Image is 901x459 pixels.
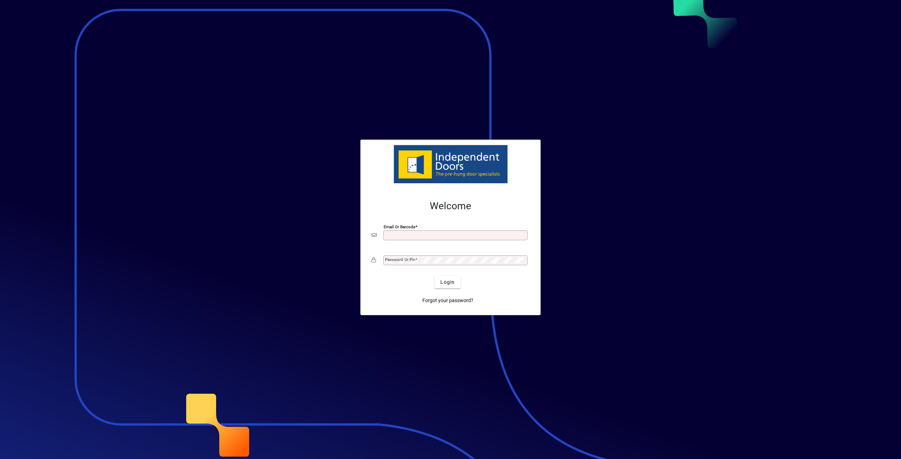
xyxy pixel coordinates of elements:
span: Login [440,279,455,286]
span: Forgot your password? [422,297,473,304]
button: Login [435,276,460,288]
a: Forgot your password? [420,294,476,307]
mat-label: Password or Pin [385,257,415,262]
mat-label: Email or Barcode [384,224,415,229]
h2: Welcome [372,200,529,212]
